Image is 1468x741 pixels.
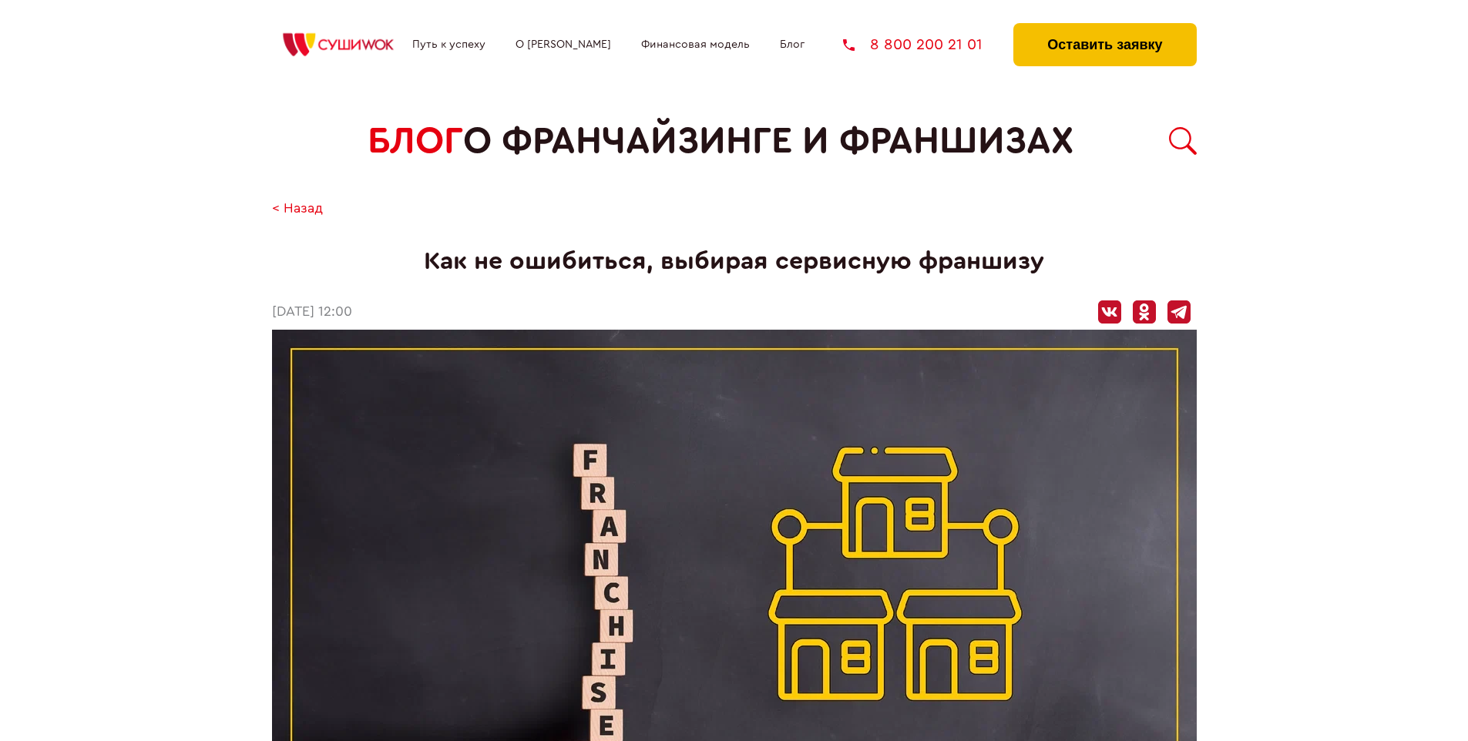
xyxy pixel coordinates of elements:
[516,39,611,51] a: О [PERSON_NAME]
[272,247,1197,276] h1: Как не ошибиться, выбирая сервисную франшизу
[272,304,352,320] time: [DATE] 12:00
[1013,23,1196,66] button: Оставить заявку
[272,201,323,217] a: < Назад
[368,120,463,163] span: БЛОГ
[843,37,983,52] a: 8 800 200 21 01
[870,37,983,52] span: 8 800 200 21 01
[641,39,750,51] a: Финансовая модель
[412,39,485,51] a: Путь к успеху
[780,39,805,51] a: Блог
[463,120,1073,163] span: о франчайзинге и франшизах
